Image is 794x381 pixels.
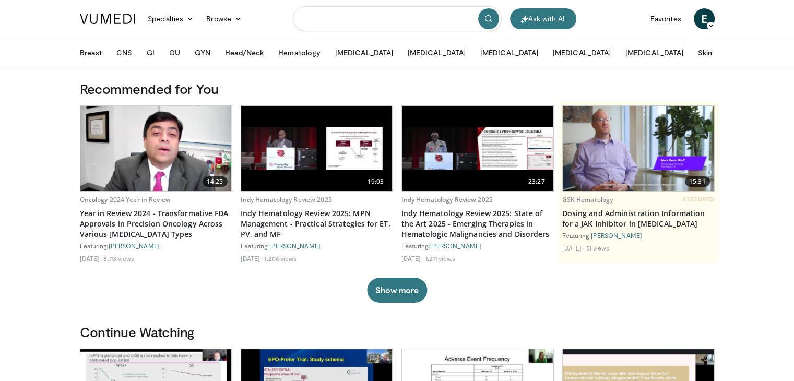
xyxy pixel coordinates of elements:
[241,106,393,191] img: e94d6f02-5ecd-4bbb-bb87-02090c75355e.620x360_q85_upscale.jpg
[547,42,617,63] button: [MEDICAL_DATA]
[264,254,297,263] li: 1,206 views
[401,254,424,263] li: [DATE]
[563,106,714,191] a: 15:31
[80,106,232,191] img: 22cacae0-80e8-46c7-b946-25cff5e656fa.620x360_q85_upscale.jpg
[203,176,228,187] span: 14:25
[694,8,715,29] a: E
[241,254,263,263] li: [DATE]
[80,254,102,263] li: [DATE]
[140,42,161,63] button: GI
[363,176,388,187] span: 19:03
[103,254,134,263] li: 8,113 views
[430,242,481,249] a: [PERSON_NAME]
[109,242,160,249] a: [PERSON_NAME]
[188,42,216,63] button: GYN
[402,106,553,191] img: dfecf537-d4a4-4a47-8610-d62fe50ce9e0.620x360_q85_upscale.jpg
[241,195,332,204] a: Indy Hematology Review 2025
[80,242,232,250] div: Featuring:
[80,14,135,24] img: VuMedi Logo
[619,42,690,63] button: [MEDICAL_DATA]
[329,42,399,63] button: [MEDICAL_DATA]
[241,106,393,191] a: 19:03
[401,42,472,63] button: [MEDICAL_DATA]
[367,278,427,303] button: Show more
[219,42,270,63] button: Head/Neck
[562,231,715,240] div: Featuring:
[74,42,108,63] button: Breast
[272,42,327,63] button: Hematology
[474,42,544,63] button: [MEDICAL_DATA]
[425,254,455,263] li: 1,211 views
[241,208,393,240] a: Indy Hematology Review 2025: MPN Management - Practical Strategies for ET, PV, and MF
[80,324,715,340] h3: Continue Watching
[562,244,585,252] li: [DATE]
[110,42,138,63] button: CNS
[692,42,718,63] button: Skin
[80,80,715,97] h3: Recommended for You
[141,8,200,29] a: Specialties
[524,176,549,187] span: 23:27
[80,208,232,240] a: Year in Review 2024 - Transformative FDA Approvals in Precision Oncology Across Various [MEDICAL_...
[80,195,171,204] a: Oncology 2024 Year in Review
[163,42,186,63] button: GU
[563,106,714,190] img: 5a2b5ee3-531c-4502-801b-b780821cd012.png.620x360_q85_upscale.png
[402,106,553,191] a: 23:27
[685,176,710,187] span: 15:31
[293,6,502,31] input: Search topics, interventions
[200,8,248,29] a: Browse
[562,208,715,229] a: Dosing and Administration Information for a JAK Inhibitor in [MEDICAL_DATA]
[644,8,688,29] a: Favorites
[562,195,613,204] a: GSK Hematology
[241,242,393,250] div: Featuring:
[80,106,232,191] a: 14:25
[401,242,554,250] div: Featuring:
[510,8,576,29] button: Ask with AI
[591,232,642,239] a: [PERSON_NAME]
[269,242,321,249] a: [PERSON_NAME]
[683,196,714,203] span: FEATURED
[586,244,609,252] li: 51 views
[401,208,554,240] a: Indy Hematology Review 2025: State of the Art 2025 - Emerging Therapies in Hematologic Malignanci...
[401,195,493,204] a: Indy Hematology Review 2025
